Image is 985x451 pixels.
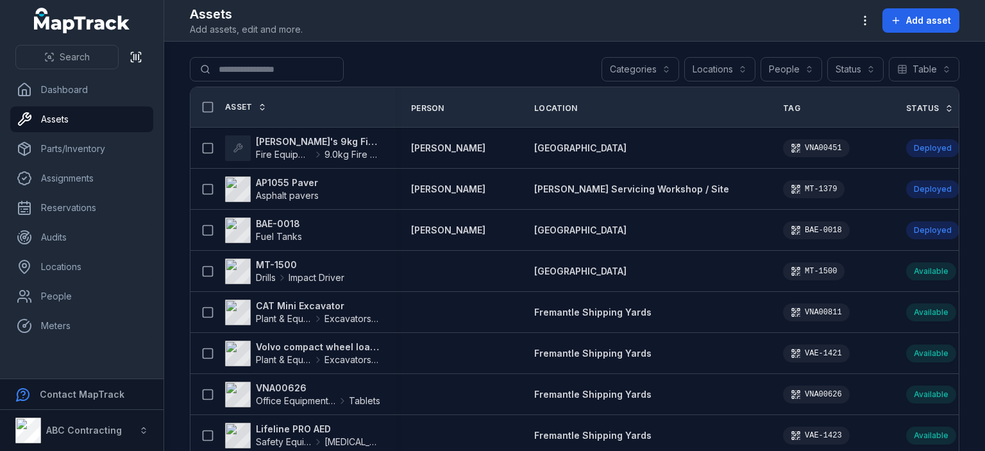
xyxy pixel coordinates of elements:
[256,395,336,407] span: Office Equipment & IT
[225,217,302,243] a: BAE-0018Fuel Tanks
[783,221,850,239] div: BAE-0018
[256,353,312,366] span: Plant & Equipment
[411,183,485,196] a: [PERSON_NAME]
[256,231,302,242] span: Fuel Tanks
[256,436,312,448] span: Safety Equipment
[411,142,485,155] a: [PERSON_NAME]
[190,23,303,36] span: Add assets, edit and more.
[256,312,312,325] span: Plant & Equipment
[256,341,380,353] strong: Volvo compact wheel loader
[783,386,850,404] div: VNA00626
[534,183,729,196] a: [PERSON_NAME] Servicing Workshop / Site
[783,103,800,114] span: Tag
[906,386,956,404] div: Available
[534,142,627,153] span: [GEOGRAPHIC_DATA]
[10,77,153,103] a: Dashboard
[256,176,319,189] strong: AP1055 Paver
[289,271,344,284] span: Impact Driver
[225,382,380,407] a: VNA00626Office Equipment & ITTablets
[906,221,959,239] div: Deployed
[10,136,153,162] a: Parts/Inventory
[10,284,153,309] a: People
[256,382,380,395] strong: VNA00626
[783,345,850,362] div: VAE-1421
[534,388,652,401] a: Fremantle Shipping Yards
[324,353,380,366] span: Excavators & Plant
[411,103,444,114] span: Person
[256,271,276,284] span: Drills
[324,312,380,325] span: Excavators & Plant
[761,57,822,81] button: People
[34,8,130,33] a: MapTrack
[225,176,319,202] a: AP1055 PaverAsphalt pavers
[906,262,956,280] div: Available
[190,5,303,23] h2: Assets
[783,262,845,280] div: MT-1500
[882,8,959,33] button: Add asset
[225,135,380,161] a: [PERSON_NAME]'s 9kg Fire EXTFire Equipment9.0kg Fire extinguisher
[10,225,153,250] a: Audits
[906,303,956,321] div: Available
[10,254,153,280] a: Locations
[783,180,845,198] div: MT-1379
[534,306,652,319] a: Fremantle Shipping Yards
[534,348,652,359] span: Fremantle Shipping Yards
[40,389,124,400] strong: Contact MapTrack
[534,307,652,318] span: Fremantle Shipping Yards
[827,57,884,81] button: Status
[906,14,951,27] span: Add asset
[534,265,627,278] a: [GEOGRAPHIC_DATA]
[256,217,302,230] strong: BAE-0018
[225,300,380,325] a: CAT Mini ExcavatorPlant & EquipmentExcavators & Plant
[256,135,380,148] strong: [PERSON_NAME]'s 9kg Fire EXT
[534,266,627,277] span: [GEOGRAPHIC_DATA]
[534,183,729,194] span: [PERSON_NAME] Servicing Workshop / Site
[783,139,850,157] div: VNA00451
[534,142,627,155] a: [GEOGRAPHIC_DATA]
[10,166,153,191] a: Assignments
[349,395,380,407] span: Tablets
[534,389,652,400] span: Fremantle Shipping Yards
[324,436,380,448] span: [MEDICAL_DATA]
[256,259,344,271] strong: MT-1500
[783,303,850,321] div: VNA00811
[534,429,652,442] a: Fremantle Shipping Yards
[411,224,485,237] a: [PERSON_NAME]
[906,180,959,198] div: Deployed
[534,224,627,237] a: [GEOGRAPHIC_DATA]
[225,341,380,366] a: Volvo compact wheel loaderPlant & EquipmentExcavators & Plant
[783,427,850,445] div: VAE-1423
[256,423,380,436] strong: Lifeline PRO AED
[10,195,153,221] a: Reservations
[906,103,939,114] span: Status
[324,148,380,161] span: 9.0kg Fire extinguisher
[906,345,956,362] div: Available
[256,190,319,201] span: Asphalt pavers
[225,423,380,448] a: Lifeline PRO AEDSafety Equipment[MEDICAL_DATA]
[906,139,959,157] div: Deployed
[534,225,627,235] span: [GEOGRAPHIC_DATA]
[15,45,119,69] button: Search
[534,347,652,360] a: Fremantle Shipping Yards
[46,425,122,436] strong: ABC Contracting
[889,57,959,81] button: Table
[534,103,577,114] span: Location
[225,102,253,112] span: Asset
[534,430,652,441] span: Fremantle Shipping Yards
[10,106,153,132] a: Assets
[906,103,954,114] a: Status
[10,313,153,339] a: Meters
[256,148,312,161] span: Fire Equipment
[60,51,90,64] span: Search
[256,300,380,312] strong: CAT Mini Excavator
[225,102,267,112] a: Asset
[225,259,344,284] a: MT-1500DrillsImpact Driver
[906,427,956,445] div: Available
